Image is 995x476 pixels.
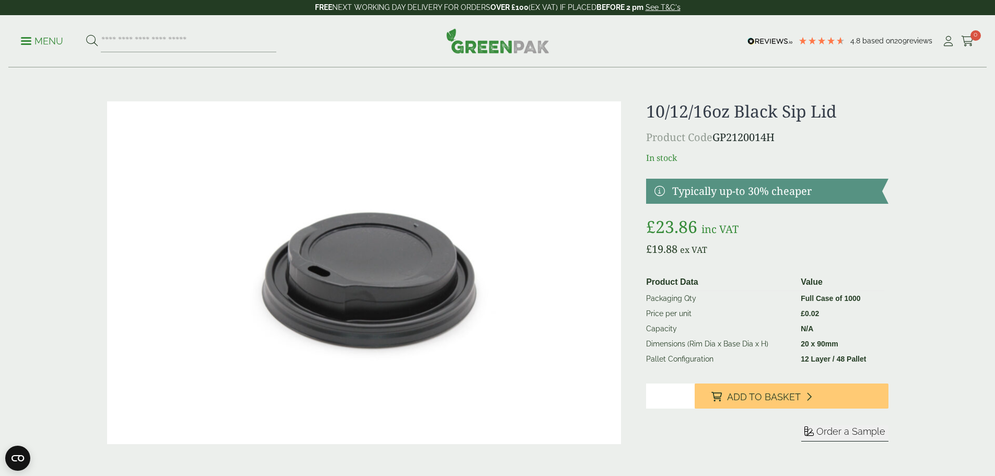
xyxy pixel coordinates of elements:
div: 4.78 Stars [798,36,845,45]
bdi: 23.86 [646,215,697,238]
strong: Full Case of 1000 [801,294,860,303]
strong: N/A [801,324,813,333]
img: REVIEWS.io [747,38,793,45]
span: Product Code [646,130,712,144]
strong: 12 Layer / 48 Pallet [801,355,866,363]
strong: OVER £100 [490,3,529,11]
strong: BEFORE 2 pm [596,3,643,11]
span: Order a Sample [816,426,885,437]
span: Based on [862,37,894,45]
th: Value [797,274,884,291]
span: inc VAT [701,222,739,236]
a: 0 [961,33,974,49]
button: Add to Basket [695,384,888,409]
span: ex VAT [680,244,707,256]
p: Menu [21,35,63,48]
span: £ [646,215,655,238]
td: Price per unit [642,306,797,321]
img: 12 & 16oz Black Sip Lid [107,101,622,444]
span: 4.8 [850,37,862,45]
span: £ [801,309,805,318]
h1: 10/12/16oz Black Sip Lid [646,101,888,121]
strong: FREE [315,3,332,11]
span: £ [646,242,652,256]
td: Packaging Qty [642,291,797,307]
a: See T&C's [646,3,681,11]
bdi: 19.88 [646,242,677,256]
th: Product Data [642,274,797,291]
p: GP2120014H [646,130,888,145]
i: Cart [961,36,974,47]
td: Dimensions (Rim Dia x Base Dia x H) [642,336,797,352]
strong: 20 x 90mm [801,340,838,348]
button: Order a Sample [801,425,888,442]
span: Add to Basket [727,391,801,403]
span: 0 [970,30,981,41]
i: My Account [942,36,955,47]
td: Capacity [642,321,797,336]
td: Pallet Configuration [642,352,797,367]
button: Open CMP widget [5,446,30,471]
span: reviews [907,37,932,45]
bdi: 0.02 [801,309,819,318]
span: 209 [894,37,907,45]
p: In stock [646,152,888,164]
a: Menu [21,35,63,45]
img: GreenPak Supplies [446,28,549,53]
